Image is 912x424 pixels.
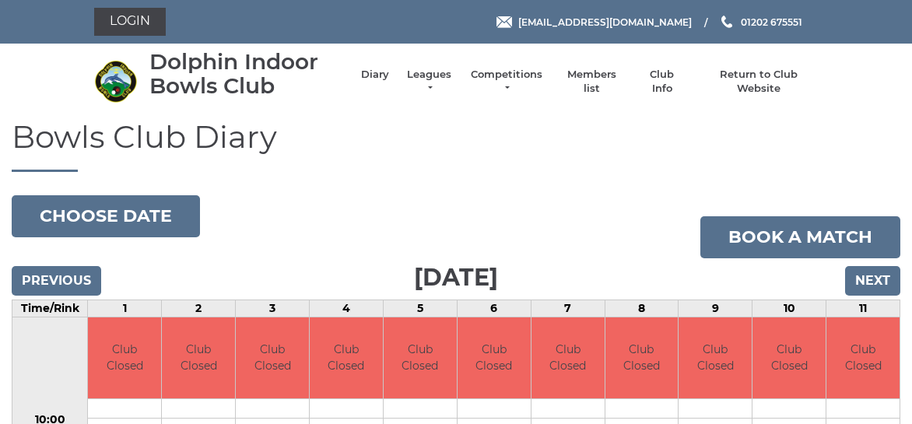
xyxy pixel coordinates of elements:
[845,266,900,296] input: Next
[457,300,531,317] td: 6
[605,300,679,317] td: 8
[826,300,900,317] td: 11
[700,216,900,258] a: Book a match
[496,16,512,28] img: Email
[236,317,309,399] td: Club Closed
[88,300,162,317] td: 1
[721,16,732,28] img: Phone us
[88,317,161,399] td: Club Closed
[162,317,235,399] td: Club Closed
[752,300,826,317] td: 10
[741,16,802,27] span: 01202 675551
[12,120,900,172] h1: Bowls Club Diary
[310,317,383,399] td: Club Closed
[605,317,679,399] td: Club Closed
[149,50,346,98] div: Dolphin Indoor Bowls Club
[12,266,101,296] input: Previous
[383,300,457,317] td: 5
[469,68,544,96] a: Competitions
[531,317,605,399] td: Club Closed
[559,68,623,96] a: Members list
[310,300,384,317] td: 4
[236,300,310,317] td: 3
[496,15,692,30] a: Email [EMAIL_ADDRESS][DOMAIN_NAME]
[719,15,802,30] a: Phone us 01202 675551
[640,68,685,96] a: Club Info
[700,68,818,96] a: Return to Club Website
[679,300,752,317] td: 9
[94,60,137,103] img: Dolphin Indoor Bowls Club
[826,317,900,399] td: Club Closed
[531,300,605,317] td: 7
[162,300,236,317] td: 2
[405,68,454,96] a: Leagues
[679,317,752,399] td: Club Closed
[518,16,692,27] span: [EMAIL_ADDRESS][DOMAIN_NAME]
[94,8,166,36] a: Login
[458,317,531,399] td: Club Closed
[12,195,200,237] button: Choose date
[752,317,826,399] td: Club Closed
[361,68,389,82] a: Diary
[384,317,457,399] td: Club Closed
[12,300,88,317] td: Time/Rink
